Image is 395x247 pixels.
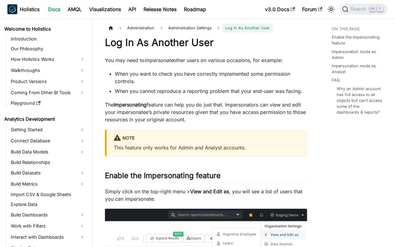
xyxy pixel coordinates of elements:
[9,200,87,209] a: Explore Data
[140,4,180,14] a: Release Notes
[114,144,300,151] p: This feature only works for Admin and Analyst accounts.
[114,134,300,142] div: Note
[348,6,370,12] span: Search
[105,171,307,183] h2: Enable the Impersonating feature
[165,23,215,32] span: Administration Settings
[9,158,87,167] a: Build Relationships
[7,4,39,14] a: HolisticsHolistics
[105,36,307,49] h1: Log In As Another User
[7,4,17,14] img: Holistics
[9,35,87,43] a: Introduction
[9,99,87,107] a: Playground
[340,4,388,15] button: Search (Ctrl+K)
[261,4,298,14] a: v3.0 Docs
[105,23,117,32] a: Home page
[9,136,87,146] a: Connect Database
[2,25,87,33] a: Welcome to Holistics
[337,86,383,115] a: Why an Admin account has full access to all objects but can’t access some of the dashboards & rep...
[326,4,336,14] button: Switch between dark and light mode (currently light mode)
[9,77,87,86] a: Product Versions
[9,44,87,53] a: Our Philosophy
[105,23,307,32] nav: Breadcrumbs
[9,88,87,98] a: Coming From Other BI Tools
[105,188,307,203] p: Simply click on the top-right menu > , you will see a list of users that you can impersonate:
[114,102,147,108] strong: Impersonating
[9,147,87,157] a: Build Data Models
[64,4,85,14] a: AMQL
[44,4,64,14] a: Docs
[105,101,307,123] p: The feature can help you do just that. Impersonators can view and edit your impersonatee’s privat...
[9,125,87,135] a: Getting Started
[124,23,157,32] span: Administration
[9,190,87,199] a: Import CSV & Google Sheets
[9,232,87,242] a: Interact with Dashboards
[115,70,307,85] li: When you want to check you have correctly implemented some permission controls.
[377,6,383,12] kbd: K
[115,87,307,95] li: When you cannot reproduce a reporting problem that your end-user was facing.
[9,65,87,75] a: Walkthroughs
[9,179,87,189] a: Build Metrics
[9,221,87,231] a: Work with Filters
[20,6,39,13] b: Holistics
[332,63,385,75] a: Impersonation mode as Analyst
[332,49,385,61] a: Impersonation mode as Admin
[332,34,385,46] a: Enable the Impersonating feature
[125,4,140,14] a: API
[105,57,307,64] p: You may need to other users on various occasions, for example:
[298,4,326,14] a: Forum
[222,23,273,32] span: Log In As Another User
[85,4,125,14] a: Visualizations
[9,168,87,178] a: Build Datasets
[332,77,340,83] a: FAQ
[190,188,229,195] strong: View and Edit as
[180,4,210,14] a: Roadmap
[9,54,87,64] a: How Holistics Works
[2,115,87,124] a: Analytics Development
[9,210,87,220] a: Build Dashboards
[144,57,173,63] em: impersonate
